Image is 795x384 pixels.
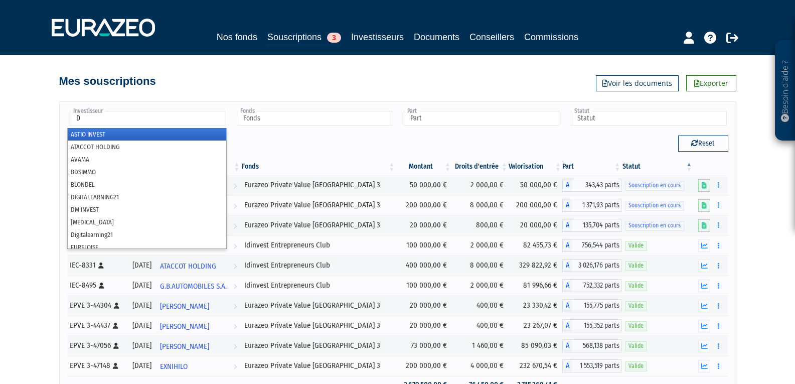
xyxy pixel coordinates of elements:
[113,363,118,369] i: [Français] Personne physique
[98,263,104,269] i: [Français] Personne physique
[233,277,237,296] i: Voir l'investisseur
[562,299,621,312] div: A - Eurazeo Private Value Europe 3
[244,220,392,230] div: Eurazeo Private Value [GEOGRAPHIC_DATA] 3
[452,175,509,195] td: 2 000,00 €
[469,30,514,44] a: Conseillers
[509,316,562,336] td: 23 267,07 €
[452,316,509,336] td: 400,00 €
[244,360,392,371] div: Eurazeo Private Value [GEOGRAPHIC_DATA] 3
[68,178,226,191] li: BLONDEL
[396,296,452,316] td: 20 000,00 €
[452,336,509,356] td: 1 460,00 €
[452,296,509,316] td: 400,00 €
[562,359,572,372] span: A
[156,255,241,276] a: ATACCOT HOLDING
[233,317,237,336] i: Voir l'investisseur
[70,280,124,291] div: IEC-8495
[233,297,237,316] i: Voir l'investisseur
[686,75,736,91] a: Exporter
[625,361,647,371] span: Valide
[68,128,226,141] li: ASTIO INVEST
[562,339,621,352] div: A - Eurazeo Private Value Europe 3
[113,323,118,329] i: [Français] Personne physique
[572,179,621,192] span: 343,43 parts
[267,30,341,46] a: Souscriptions3
[70,300,124,311] div: EPVE 3-44304
[625,301,647,311] span: Valide
[562,259,572,272] span: A
[414,30,459,44] a: Documents
[396,316,452,336] td: 20 000,00 €
[68,203,226,216] li: DM INVEST
[452,195,509,215] td: 8 000,00 €
[244,320,392,331] div: Eurazeo Private Value [GEOGRAPHIC_DATA] 3
[70,320,124,331] div: EPVE 3-44437
[160,257,216,276] span: ATACCOT HOLDING
[160,317,209,336] span: [PERSON_NAME]
[562,279,572,292] span: A
[233,177,237,195] i: Voir l'investisseur
[68,153,226,166] li: AVAMA
[156,336,241,356] a: [PERSON_NAME]
[70,360,124,371] div: EPVE 3-47148
[396,356,452,376] td: 200 000,00 €
[509,175,562,195] td: 50 000,00 €
[572,279,621,292] span: 752,332 parts
[509,276,562,296] td: 81 996,66 €
[625,241,647,250] span: Valide
[217,30,257,44] a: Nos fonds
[160,297,209,316] span: [PERSON_NAME]
[233,197,237,215] i: Voir l'investisseur
[68,228,226,241] li: Digitalearning21
[621,158,693,175] th: Statut : activer pour trier la colonne par ordre d&eacute;croissant
[156,276,241,296] a: G.B.AUTOMOBILES S.A.
[68,216,226,228] li: [MEDICAL_DATA]
[562,259,621,272] div: A - Idinvest Entrepreneurs Club
[233,237,237,255] i: Voir l'investisseur
[156,356,241,376] a: EXNIHILO
[562,158,621,175] th: Part: activer pour trier la colonne par ordre croissant
[509,336,562,356] td: 85 090,03 €
[572,299,621,312] span: 155,775 parts
[351,30,404,44] a: Investisseurs
[52,19,155,37] img: 1732889491-logotype_eurazeo_blanc_rvb.png
[452,158,509,175] th: Droits d'entrée: activer pour trier la colonne par ordre croissant
[509,158,562,175] th: Valorisation: activer pour trier la colonne par ordre croissant
[596,75,679,91] a: Voir les documents
[572,319,621,332] span: 155,352 parts
[509,215,562,235] td: 20 000,00 €
[396,255,452,276] td: 400 000,00 €
[156,316,241,336] a: [PERSON_NAME]
[625,221,684,230] span: Souscription en cours
[131,280,152,291] div: [DATE]
[131,340,152,351] div: [DATE]
[509,296,562,316] td: 23 330,42 €
[509,255,562,276] td: 329 822,92 €
[68,241,226,253] li: EURELOISE
[678,136,728,152] button: Reset
[572,359,621,372] span: 1 553,519 parts
[160,277,227,296] span: G.B.AUTOMOBILES S.A.
[625,181,684,190] span: Souscription en cours
[625,341,647,351] span: Valide
[131,260,152,271] div: [DATE]
[452,255,509,276] td: 8 000,00 €
[562,239,621,252] div: A - Idinvest Entrepreneurs Club
[562,179,572,192] span: A
[70,260,124,271] div: IEC-8331
[59,75,156,87] h4: Mes souscriptions
[572,239,621,252] span: 756,544 parts
[244,280,392,291] div: Idinvest Entrepreneurs Club
[625,261,647,271] span: Valide
[562,239,572,252] span: A
[625,321,647,331] span: Valide
[244,300,392,311] div: Eurazeo Private Value [GEOGRAPHIC_DATA] 3
[625,281,647,291] span: Valide
[562,299,572,312] span: A
[396,235,452,255] td: 100 000,00 €
[160,357,188,376] span: EXNIHILO
[562,179,621,192] div: A - Eurazeo Private Value Europe 3
[779,46,791,136] p: Besoin d'aide ?
[452,235,509,255] td: 2 000,00 €
[244,240,392,250] div: Idinvest Entrepreneurs Club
